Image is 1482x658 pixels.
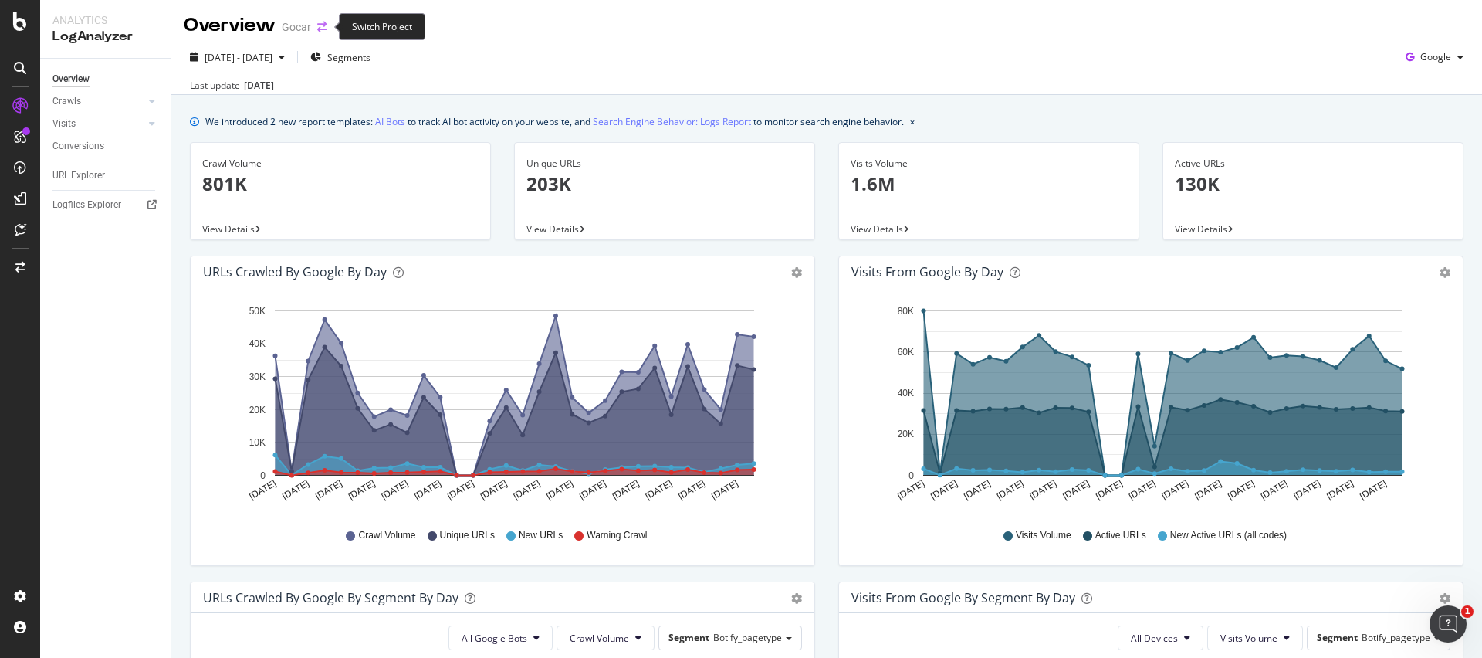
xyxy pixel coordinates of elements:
span: Segment [668,631,709,644]
a: Visits [52,116,144,132]
span: View Details [526,222,579,236]
span: Botify_pagetype [713,631,782,644]
text: [DATE] [445,478,476,502]
div: Visits [52,116,76,132]
text: [DATE] [479,478,509,502]
div: Visits Volume [851,157,1127,171]
button: [DATE] - [DATE] [184,45,291,70]
div: Last update [190,79,274,93]
text: [DATE] [995,478,1026,502]
text: [DATE] [1127,478,1158,502]
text: [DATE] [643,478,674,502]
text: 0 [260,470,266,481]
span: All Google Bots [462,632,527,645]
text: [DATE] [709,478,740,502]
div: [DATE] [244,79,274,93]
text: [DATE] [379,478,410,502]
p: 130K [1175,171,1451,197]
a: Search Engine Behavior: Logs Report [593,114,751,130]
span: Unique URLs [440,529,495,542]
a: AI Bots [375,114,405,130]
p: 203K [526,171,803,197]
span: Visits Volume [1220,632,1277,645]
text: [DATE] [895,478,926,502]
div: Unique URLs [526,157,803,171]
text: [DATE] [1159,478,1190,502]
a: Crawls [52,93,144,110]
span: Warning Crawl [587,529,647,542]
svg: A chart. [851,300,1450,514]
button: close banner [906,110,919,133]
button: All Devices [1118,626,1203,650]
iframe: Intercom live chat [1430,605,1467,643]
div: LogAnalyzer [52,28,158,46]
text: 30K [249,371,266,382]
text: [DATE] [1094,478,1125,502]
text: [DATE] [676,478,707,502]
div: We introduced 2 new report templates: to track AI bot activity on your website, and to monitor se... [205,114,904,130]
div: URLs Crawled by Google By Segment By Day [203,590,458,605]
p: 801K [202,171,479,197]
text: [DATE] [1226,478,1257,502]
text: [DATE] [280,478,311,502]
div: URL Explorer [52,168,105,184]
span: Crawl Volume [570,632,629,645]
a: URL Explorer [52,168,160,184]
span: Segment [1317,631,1358,644]
button: Crawl Volume [557,626,655,650]
text: [DATE] [1259,478,1290,502]
span: New URLs [519,529,563,542]
text: 40K [249,339,266,350]
div: Overview [52,71,90,87]
div: gear [791,267,802,278]
div: Logfiles Explorer [52,197,121,213]
text: [DATE] [1358,478,1389,502]
div: gear [791,593,802,604]
div: gear [1440,267,1450,278]
div: Active URLs [1175,157,1451,171]
div: Visits from Google by day [851,264,1003,280]
button: Segments [304,45,377,70]
div: Overview [184,12,276,39]
a: Overview [52,71,160,87]
div: arrow-right-arrow-left [317,22,327,32]
div: info banner [190,114,1463,130]
span: Botify_pagetype [1362,631,1430,644]
div: Gocar [282,19,311,35]
text: [DATE] [247,478,278,502]
text: [DATE] [577,478,608,502]
text: [DATE] [1325,478,1355,502]
span: Google [1420,50,1451,63]
text: 40K [898,388,914,399]
text: [DATE] [347,478,377,502]
div: URLs Crawled by Google by day [203,264,387,280]
span: Active URLs [1095,529,1146,542]
div: Conversions [52,138,104,154]
svg: A chart. [203,300,802,514]
text: 10K [249,437,266,448]
button: All Google Bots [448,626,553,650]
text: 20K [898,429,914,440]
span: [DATE] - [DATE] [205,51,272,64]
button: Visits Volume [1207,626,1303,650]
text: [DATE] [1193,478,1223,502]
text: [DATE] [611,478,641,502]
div: Crawl Volume [202,157,479,171]
text: 20K [249,405,266,415]
span: View Details [202,222,255,236]
text: 60K [898,347,914,358]
span: View Details [1175,222,1227,236]
text: 80K [898,306,914,317]
text: [DATE] [1061,478,1091,502]
a: Logfiles Explorer [52,197,160,213]
div: Analytics [52,12,158,28]
span: View Details [851,222,903,236]
span: New Active URLs (all codes) [1170,529,1287,542]
text: [DATE] [511,478,542,502]
span: Crawl Volume [358,529,415,542]
div: Switch Project [339,13,425,40]
a: Conversions [52,138,160,154]
text: 50K [249,306,266,317]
